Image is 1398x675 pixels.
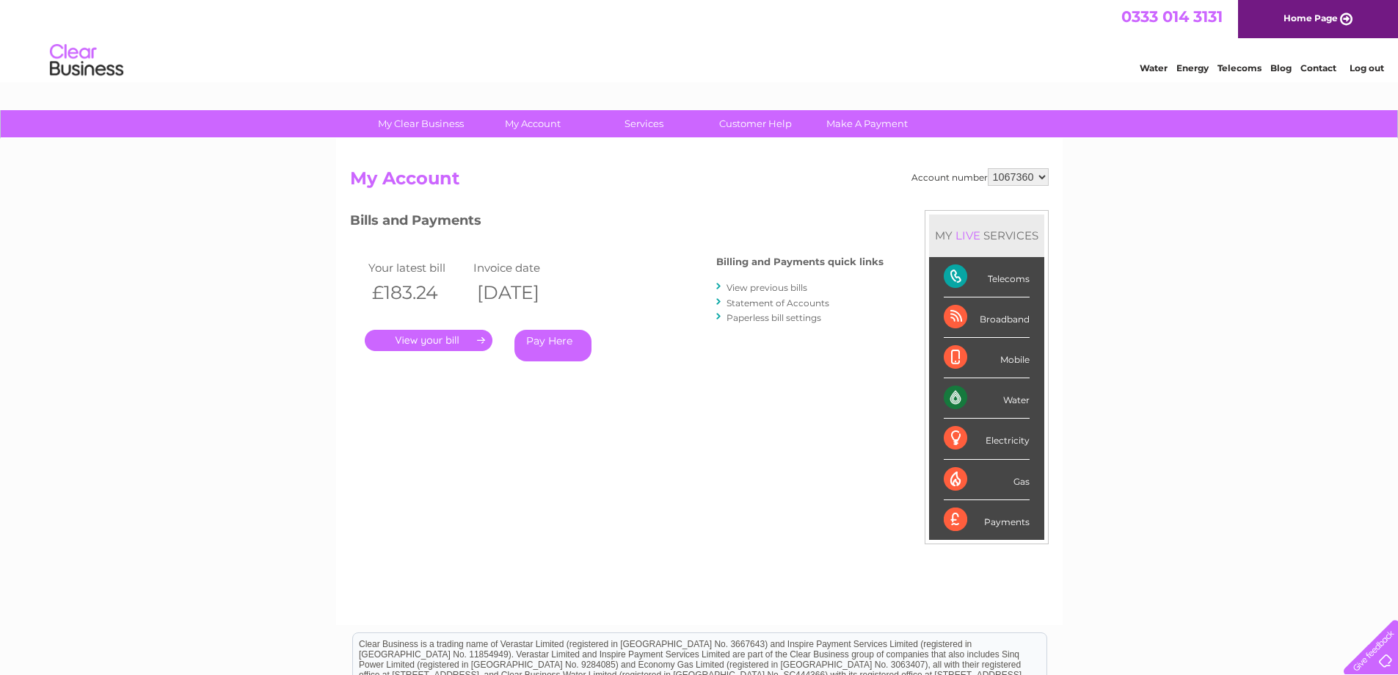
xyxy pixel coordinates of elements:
[1270,62,1292,73] a: Blog
[1300,62,1336,73] a: Contact
[360,110,481,137] a: My Clear Business
[944,378,1030,419] div: Water
[1140,62,1168,73] a: Water
[1121,7,1223,26] a: 0333 014 3131
[350,210,884,236] h3: Bills and Payments
[944,257,1030,297] div: Telecoms
[807,110,928,137] a: Make A Payment
[953,228,983,242] div: LIVE
[944,500,1030,540] div: Payments
[470,278,575,308] th: [DATE]
[353,8,1046,71] div: Clear Business is a trading name of Verastar Limited (registered in [GEOGRAPHIC_DATA] No. 3667643...
[944,419,1030,459] div: Electricity
[350,168,1049,196] h2: My Account
[365,278,470,308] th: £183.24
[944,297,1030,338] div: Broadband
[727,297,829,308] a: Statement of Accounts
[365,330,492,351] a: .
[929,214,1044,256] div: MY SERVICES
[944,460,1030,500] div: Gas
[911,168,1049,186] div: Account number
[695,110,816,137] a: Customer Help
[1350,62,1384,73] a: Log out
[727,282,807,293] a: View previous bills
[583,110,705,137] a: Services
[716,256,884,267] h4: Billing and Payments quick links
[514,330,591,361] a: Pay Here
[1176,62,1209,73] a: Energy
[472,110,593,137] a: My Account
[1217,62,1262,73] a: Telecoms
[470,258,575,278] td: Invoice date
[365,258,470,278] td: Your latest bill
[944,338,1030,378] div: Mobile
[49,38,124,83] img: logo.png
[727,312,821,323] a: Paperless bill settings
